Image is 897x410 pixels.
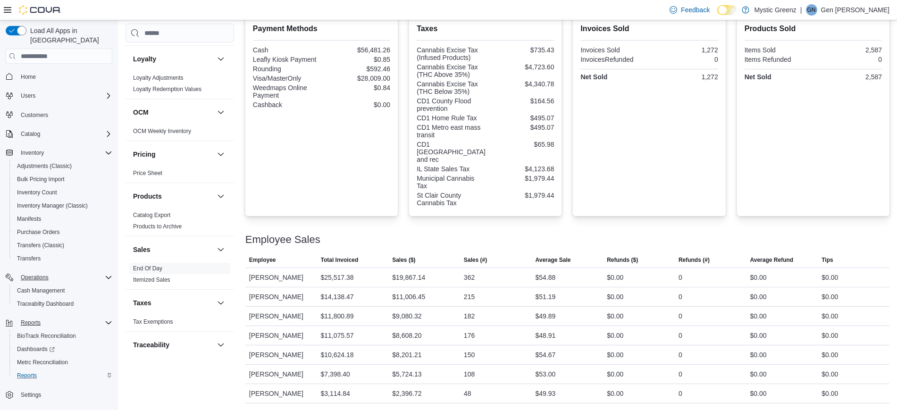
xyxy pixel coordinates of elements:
[133,223,182,230] a: Products to Archive
[536,310,556,322] div: $49.89
[17,128,44,140] button: Catalog
[133,265,162,272] a: End Of Day
[679,291,682,302] div: 0
[679,272,682,283] div: 0
[133,170,162,176] a: Price Sheet
[536,388,556,399] div: $49.93
[21,130,40,138] span: Catalog
[133,85,201,93] span: Loyalty Redemption Values
[133,74,184,82] span: Loyalty Adjustments
[13,298,112,310] span: Traceabilty Dashboard
[822,349,838,360] div: $0.00
[13,330,80,342] a: BioTrack Reconciliation
[750,349,767,360] div: $0.00
[745,46,812,54] div: Items Sold
[745,56,812,63] div: Items Refunded
[323,65,390,73] div: $592.46
[133,318,173,326] span: Tax Exemptions
[536,256,571,264] span: Average Sale
[321,272,354,283] div: $25,517.38
[323,84,390,92] div: $0.84
[580,73,607,81] strong: Net Sold
[126,72,234,99] div: Loyalty
[9,199,116,212] button: Inventory Manager (Classic)
[815,73,882,81] div: 2,587
[133,127,191,135] span: OCM Weekly Inventory
[754,4,796,16] p: Mystic Greenz
[17,300,74,308] span: Traceabilty Dashboard
[13,357,72,368] a: Metrc Reconciliation
[17,128,112,140] span: Catalog
[9,297,116,310] button: Traceabilty Dashboard
[800,4,802,16] p: |
[19,5,61,15] img: Cova
[126,167,234,183] div: Pricing
[417,141,486,163] div: CD1 [GEOGRAPHIC_DATA] and rec
[245,384,317,403] div: [PERSON_NAME]
[321,349,354,360] div: $10,624.18
[464,388,471,399] div: 48
[13,226,112,238] span: Purchase Orders
[679,310,682,322] div: 0
[245,365,317,384] div: [PERSON_NAME]
[9,159,116,173] button: Adjustments (Classic)
[215,244,226,255] button: Sales
[133,298,213,308] button: Taxes
[9,186,116,199] button: Inventory Count
[253,23,390,34] h2: Payment Methods
[17,90,39,101] button: Users
[2,127,116,141] button: Catalog
[745,23,882,34] h2: Products Sold
[215,53,226,65] button: Loyalty
[464,349,475,360] div: 150
[822,310,838,322] div: $0.00
[822,388,838,399] div: $0.00
[487,165,554,173] div: $4,123.68
[133,192,213,201] button: Products
[417,80,484,95] div: Cannabis Excise Tax (THC Below 35%)
[13,213,112,225] span: Manifests
[249,256,276,264] span: Employee
[253,84,320,99] div: Weedmaps Online Payment
[9,212,116,226] button: Manifests
[13,200,112,211] span: Inventory Manager (Classic)
[417,23,554,34] h2: Taxes
[417,124,484,139] div: CD1 Metro east mass transit
[321,291,354,302] div: $14,138.47
[133,150,155,159] h3: Pricing
[133,169,162,177] span: Price Sheet
[822,330,838,341] div: $0.00
[536,291,556,302] div: $51.19
[717,15,718,16] span: Dark Mode
[21,73,36,81] span: Home
[17,70,112,82] span: Home
[17,389,45,401] a: Settings
[679,368,682,380] div: 0
[17,287,65,294] span: Cash Management
[323,46,390,54] div: $56,481.26
[9,329,116,343] button: BioTrack Reconciliation
[487,46,554,54] div: $735.43
[392,349,421,360] div: $8,201.21
[821,4,890,16] p: Gen [PERSON_NAME]
[750,256,794,264] span: Average Refund
[9,369,116,382] button: Reports
[17,389,112,401] span: Settings
[245,307,317,326] div: [PERSON_NAME]
[133,54,213,64] button: Loyalty
[607,368,623,380] div: $0.00
[607,256,638,264] span: Refunds ($)
[133,245,151,254] h3: Sales
[13,285,68,296] a: Cash Management
[253,101,320,109] div: Cashback
[245,345,317,364] div: [PERSON_NAME]
[215,339,226,351] button: Traceability
[487,63,554,71] div: $4,723.60
[21,149,44,157] span: Inventory
[253,65,320,73] div: Rounding
[253,75,320,82] div: Visa/MasterOnly
[536,349,556,360] div: $54.67
[323,75,390,82] div: $28,009.00
[417,46,484,61] div: Cannabis Excise Tax (Infused Products)
[26,26,112,45] span: Load All Apps in [GEOGRAPHIC_DATA]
